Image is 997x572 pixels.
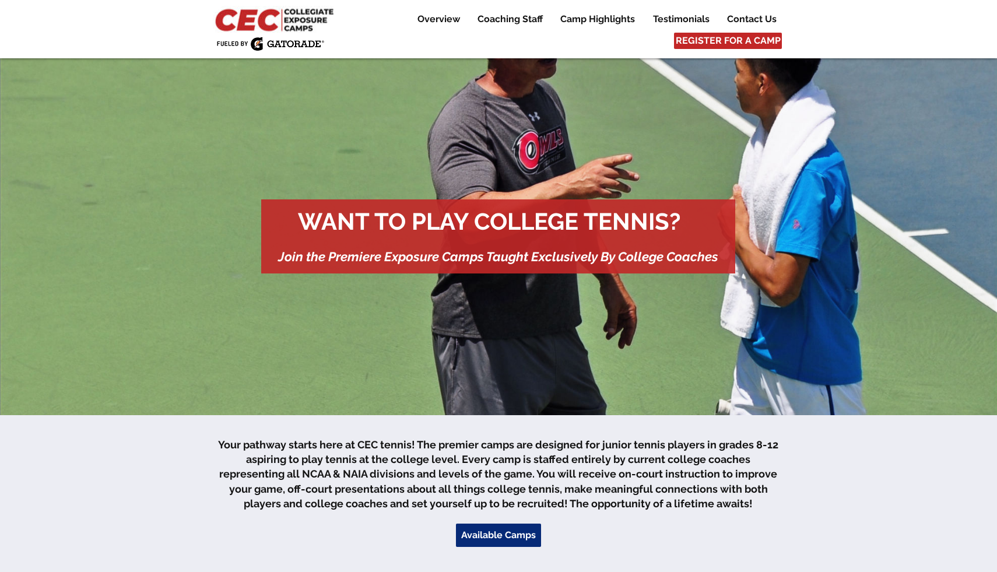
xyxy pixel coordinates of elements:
[213,6,339,33] img: CEC Logo Primary_edited.jpg
[278,249,718,264] span: Join the Premiere Exposure Camps Taught Exclusively By College Coaches
[456,524,541,547] a: Available Camps
[554,12,641,26] p: Camp Highlights
[298,208,680,235] span: WANT TO PLAY COLLEGE TENNIS?
[552,12,644,26] a: Camp Highlights
[412,12,466,26] p: Overview
[647,12,715,26] p: Testimonials
[399,12,785,26] nav: Site
[469,12,551,26] a: Coaching Staff
[216,37,324,51] img: Fueled by Gatorade.png
[461,529,536,542] span: Available Camps
[721,12,782,26] p: Contact Us
[718,12,785,26] a: Contact Us
[676,34,781,47] span: REGISTER FOR A CAMP
[409,12,468,26] a: Overview
[674,33,782,49] a: REGISTER FOR A CAMP
[644,12,718,26] a: Testimonials
[218,438,778,510] span: Your pathway starts here at CEC tennis! The premier camps are designed for junior tennis players ...
[472,12,549,26] p: Coaching Staff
